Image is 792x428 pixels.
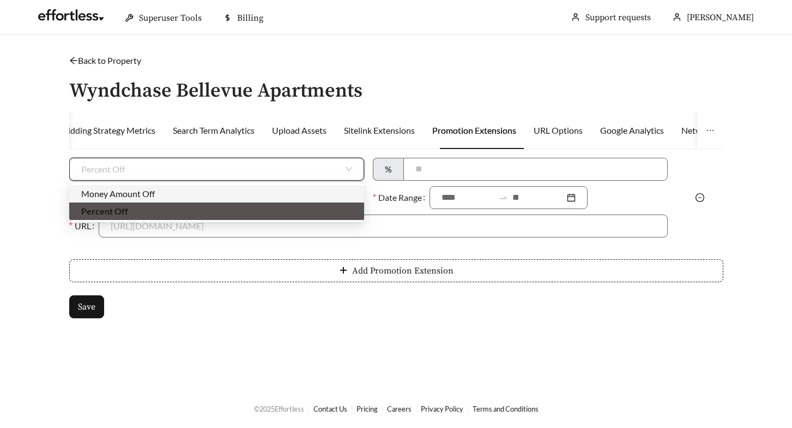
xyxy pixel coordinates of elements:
[69,185,364,203] div: Money Amount Off
[696,193,704,202] span: minus-circle
[69,56,78,65] span: arrow-left
[254,405,304,413] span: © 2025 Effortless
[111,215,656,237] input: URL
[69,80,362,102] h3: Wyndchase Bellevue Apartments
[81,205,352,217] div: Percent Off
[237,13,263,23] span: Billing
[81,158,352,180] span: Percent Off
[352,264,454,277] span: Add Promotion Extension
[432,124,516,137] div: Promotion Extensions
[473,405,539,413] a: Terms and Conditions
[344,124,415,137] div: Sitelink Extensions
[498,193,508,203] span: to
[421,405,463,413] a: Privacy Policy
[69,295,104,318] button: Save
[600,124,664,137] div: Google Analytics
[356,405,378,413] a: Pricing
[272,124,327,137] div: Upload Assets
[78,300,95,313] span: Save
[373,186,430,209] label: Date Range
[69,203,364,220] div: Percent Off
[706,126,715,135] span: ellipsis
[139,13,202,23] span: Superuser Tools
[69,259,723,282] button: plusAdd Promotion Extension
[585,12,651,23] a: Support requests
[498,193,508,203] span: swap-right
[63,124,155,137] div: Bidding Strategy Metrics
[173,124,255,137] div: Search Term Analytics
[534,124,583,137] div: URL Options
[69,55,141,66] a: arrow-leftBack to Property
[697,112,723,149] button: ellipsis
[373,158,403,181] div: %
[339,266,348,276] span: plus
[69,215,99,237] label: URL
[387,405,412,413] a: Careers
[313,405,347,413] a: Contact Us
[81,188,352,200] div: Money Amount Off
[687,12,754,23] span: [PERSON_NAME]
[681,124,747,137] div: Network Settings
